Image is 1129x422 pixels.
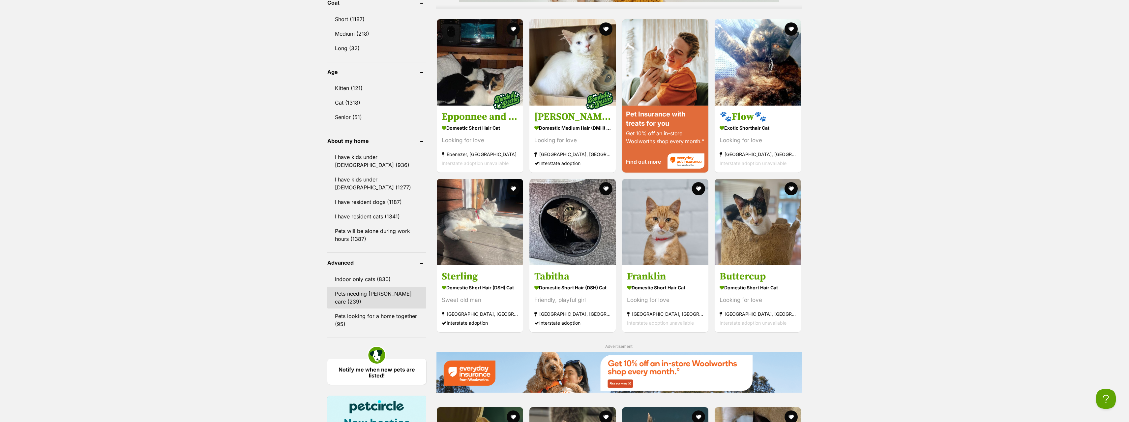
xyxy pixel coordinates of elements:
a: Pets needing [PERSON_NAME] care (239) [327,287,426,308]
a: Sterling Domestic Short Hair (DSH) Cat Sweet old man [GEOGRAPHIC_DATA], [GEOGRAPHIC_DATA] Interst... [437,265,523,332]
strong: Exotic Shorthair Cat [720,123,796,133]
a: Long (32) [327,41,426,55]
div: Interstate adoption [534,159,611,168]
img: Epponnee and Imran - Domestic Short Hair Cat [437,19,523,106]
strong: [GEOGRAPHIC_DATA], [GEOGRAPHIC_DATA] [534,309,611,318]
a: Medium (218) [327,27,426,41]
a: I have kids under [DEMOGRAPHIC_DATA] (936) [327,150,426,172]
header: About my home [327,138,426,144]
h3: Buttercup [720,270,796,282]
strong: Domestic Medium Hair (DMH) Cat [534,123,611,133]
img: Everyday Insurance promotional banner [436,352,802,392]
a: I have kids under [DEMOGRAPHIC_DATA] (1277) [327,173,426,194]
div: Interstate adoption [534,318,611,327]
a: Pets will be alone during work hours (1387) [327,224,426,246]
a: Kitten (121) [327,81,426,95]
img: Buttercup - Domestic Short Hair Cat [715,179,801,265]
img: 🐾Flow🐾 - Exotic Shorthair Cat [715,19,801,106]
span: Interstate adoption unavailable [442,160,509,166]
img: Franklin - Domestic Short Hair Cat [622,179,708,265]
strong: [GEOGRAPHIC_DATA], [GEOGRAPHIC_DATA] [534,150,611,159]
h3: [PERSON_NAME] [534,111,611,123]
button: favourite [599,182,612,195]
a: Everyday Insurance promotional banner [436,352,802,394]
strong: [GEOGRAPHIC_DATA], [GEOGRAPHIC_DATA] [720,309,796,318]
button: favourite [507,22,520,36]
a: [PERSON_NAME] Domestic Medium Hair (DMH) Cat Looking for love [GEOGRAPHIC_DATA], [GEOGRAPHIC_DATA... [529,106,616,173]
span: Advertisement [605,344,633,349]
a: 🐾Flow🐾 Exotic Shorthair Cat Looking for love [GEOGRAPHIC_DATA], [GEOGRAPHIC_DATA] Interstate adop... [715,106,801,173]
div: Looking for love [720,295,796,304]
h3: Tabitha [534,270,611,282]
img: Tabitha - Domestic Short Hair (DSH) Cat [529,179,616,265]
div: Looking for love [442,136,518,145]
div: Friendly, playful girl [534,295,611,304]
a: Indoor only cats (830) [327,272,426,286]
a: Pets looking for a home together (95) [327,309,426,331]
button: favourite [507,182,520,195]
button: favourite [692,182,705,195]
header: Age [327,69,426,75]
div: Looking for love [534,136,611,145]
img: bonded besties [583,84,616,117]
div: Sweet old man [442,295,518,304]
button: favourite [785,182,798,195]
a: I have resident dogs (1187) [327,195,426,209]
h3: 🐾Flow🐾 [720,111,796,123]
strong: [GEOGRAPHIC_DATA], [GEOGRAPHIC_DATA] [442,309,518,318]
h3: Franklin [627,270,703,282]
a: Tabitha Domestic Short Hair (DSH) Cat Friendly, playful girl [GEOGRAPHIC_DATA], [GEOGRAPHIC_DATA]... [529,265,616,332]
a: Short (1187) [327,12,426,26]
a: Notify me when new pets are listed! [327,359,426,385]
a: Franklin Domestic Short Hair Cat Looking for love [GEOGRAPHIC_DATA], [GEOGRAPHIC_DATA] Interstate... [622,265,708,332]
button: favourite [599,22,612,36]
a: Epponnee and [PERSON_NAME] Domestic Short Hair Cat Looking for love Ebenezer, [GEOGRAPHIC_DATA] I... [437,106,523,173]
strong: [GEOGRAPHIC_DATA], [GEOGRAPHIC_DATA] [627,309,703,318]
strong: Domestic Short Hair Cat [442,123,518,133]
div: Interstate adoption [442,318,518,327]
img: Sterling - Domestic Short Hair (DSH) Cat [437,179,523,265]
h3: Sterling [442,270,518,282]
header: Advanced [327,260,426,266]
strong: Domestic Short Hair Cat [627,282,703,292]
span: Interstate adoption unavailable [720,320,787,325]
img: Sven - Domestic Medium Hair (DMH) Cat [529,19,616,106]
span: Interstate adoption unavailable [720,160,787,166]
h3: Epponnee and [PERSON_NAME] [442,111,518,123]
strong: Domestic Short Hair (DSH) Cat [534,282,611,292]
a: Cat (1318) [327,96,426,110]
strong: Ebenezer, [GEOGRAPHIC_DATA] [442,150,518,159]
div: Looking for love [627,295,703,304]
span: Interstate adoption unavailable [627,320,694,325]
a: Senior (51) [327,110,426,124]
button: favourite [785,22,798,36]
img: bonded besties [490,84,523,117]
div: Looking for love [720,136,796,145]
iframe: Help Scout Beacon - Open [1096,389,1116,409]
a: I have resident cats (1341) [327,210,426,223]
strong: Domestic Short Hair (DSH) Cat [442,282,518,292]
strong: [GEOGRAPHIC_DATA], [GEOGRAPHIC_DATA] [720,150,796,159]
a: Buttercup Domestic Short Hair Cat Looking for love [GEOGRAPHIC_DATA], [GEOGRAPHIC_DATA] Interstat... [715,265,801,332]
strong: Domestic Short Hair Cat [720,282,796,292]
